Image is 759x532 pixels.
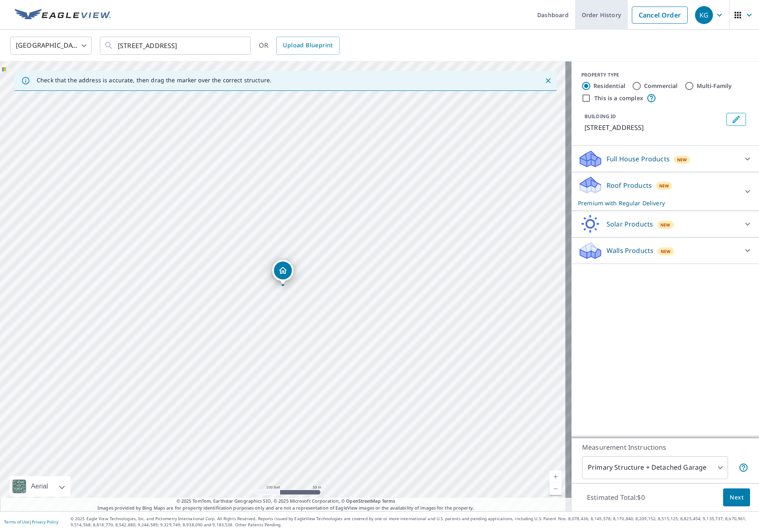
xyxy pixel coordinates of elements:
[580,488,651,506] p: Estimated Total: $0
[4,519,29,525] a: Terms of Use
[739,463,748,473] span: Your report will include the primary structure and a detached garage if one exists.
[585,123,723,132] p: [STREET_ADDRESS]
[723,488,750,507] button: Next
[695,6,713,24] div: KG
[582,456,728,479] div: Primary Structure + Detached Garage
[632,7,688,24] a: Cancel Order
[607,219,653,229] p: Solar Products
[543,75,554,86] button: Close
[578,199,738,207] p: Premium with Regular Delivery
[677,156,687,163] span: New
[607,154,670,164] p: Full House Products
[4,519,58,524] p: |
[578,149,752,169] div: Full House ProductsNew
[15,9,111,21] img: EV Logo
[659,182,669,189] span: New
[578,241,752,260] div: Walls ProductsNew
[660,222,671,228] span: New
[644,82,678,90] label: Commercial
[578,176,752,207] div: Roof ProductsNewPremium with Regular Delivery
[607,246,653,255] p: Walls Products
[726,113,746,126] button: Edit building 1
[276,37,339,55] a: Upload Blueprint
[10,476,71,497] div: Aerial
[549,483,562,495] a: Current Level 18, Zoom Out
[37,77,271,84] p: Check that the address is accurate, then drag the marker over the correct structure.
[582,442,748,452] p: Measurement Instructions
[346,498,380,504] a: OpenStreetMap
[177,498,395,505] span: © 2025 TomTom, Earthstar Geographics SIO, © 2025 Microsoft Corporation, ©
[607,180,652,190] p: Roof Products
[578,214,752,234] div: Solar ProductsNew
[118,34,234,57] input: Search by address or latitude-longitude
[29,476,51,497] div: Aerial
[581,71,749,79] div: PROPERTY TYPE
[661,248,671,255] span: New
[283,40,333,51] span: Upload Blueprint
[10,34,92,57] div: [GEOGRAPHIC_DATA]
[382,498,395,504] a: Terms
[549,470,562,483] a: Current Level 18, Zoom In
[730,492,744,503] span: Next
[71,516,755,528] p: © 2025 Eagle View Technologies, Inc. and Pictometry International Corp. All Rights Reserved. Repo...
[585,113,616,120] p: BUILDING ID
[272,260,293,285] div: Dropped pin, building 1, Residential property, 2830 W Grande Blvd Tyler, TX 75703
[594,94,643,102] label: This is a complex
[594,82,625,90] label: Residential
[32,519,58,525] a: Privacy Policy
[259,37,340,55] div: OR
[697,82,732,90] label: Multi-Family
